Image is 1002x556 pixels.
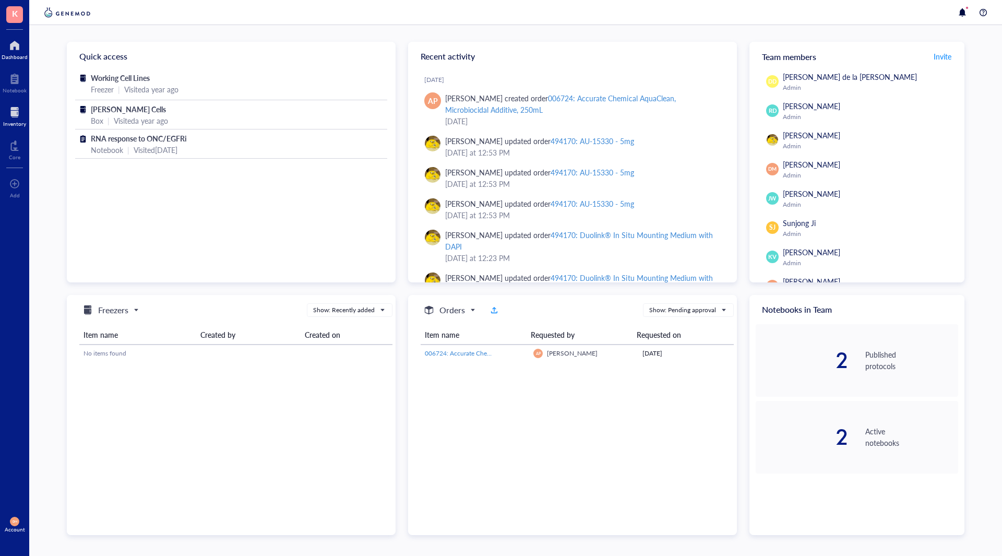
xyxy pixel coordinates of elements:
[2,54,28,60] div: Dashboard
[3,104,26,127] a: Inventory
[865,425,958,448] div: Active notebooks
[91,104,166,114] span: [PERSON_NAME] Cells
[445,167,635,178] div: [PERSON_NAME] updated order
[425,349,525,358] a: 006724: Accurate Chemical AquaClean, Microbiocidal Additive, 250mL
[425,230,440,245] img: da48f3c6-a43e-4a2d-aade-5eac0d93827f.jpeg
[445,93,676,115] div: 006724: Accurate Chemical AquaClean, Microbiocidal Additive, 250mL
[749,295,964,324] div: Notebooks in Team
[42,6,93,19] img: genemod-logo
[114,115,168,126] div: Visited a year ago
[416,225,729,268] a: [PERSON_NAME] updated order494170: Duolink® In Situ Mounting Medium with DAPI[DATE] at 12:23 PM
[408,42,737,71] div: Recent activity
[3,70,27,93] a: Notebook
[12,7,18,20] span: K
[642,349,730,358] div: [DATE]
[445,229,720,252] div: [PERSON_NAME] updated order
[12,519,17,523] span: DM
[783,84,954,92] div: Admin
[5,526,25,533] div: Account
[756,350,849,371] div: 2
[445,115,720,127] div: [DATE]
[445,92,720,115] div: [PERSON_NAME] created order
[783,188,840,199] span: [PERSON_NAME]
[9,137,20,160] a: Core
[783,171,954,180] div: Admin
[783,130,840,140] span: [PERSON_NAME]
[91,73,150,83] span: Working Cell Lines
[783,259,954,267] div: Admin
[313,305,375,315] div: Show: Recently added
[10,192,20,198] div: Add
[547,349,598,358] span: [PERSON_NAME]
[91,115,103,126] div: Box
[3,121,26,127] div: Inventory
[783,200,954,209] div: Admin
[445,135,635,147] div: [PERSON_NAME] updated order
[768,165,777,173] span: DM
[769,281,777,291] span: AP
[108,115,110,126] div: |
[783,101,840,111] span: [PERSON_NAME]
[768,194,777,203] span: JW
[649,305,716,315] div: Show: Pending approval
[416,194,729,225] a: [PERSON_NAME] updated order494170: AU-15330 - 5mg[DATE] at 12:53 PM
[67,42,396,71] div: Quick access
[527,325,633,345] th: Requested by
[783,159,840,170] span: [PERSON_NAME]
[535,351,541,356] span: AP
[783,276,840,287] span: [PERSON_NAME]
[756,427,849,447] div: 2
[118,84,120,95] div: |
[424,76,729,84] div: [DATE]
[416,131,729,162] a: [PERSON_NAME] updated order494170: AU-15330 - 5mg[DATE] at 12:53 PM
[428,95,438,107] span: AP
[551,136,634,146] div: 494170: AU-15330 - 5mg
[768,107,777,115] span: RD
[767,134,778,146] img: da48f3c6-a43e-4a2d-aade-5eac0d93827f.jpeg
[2,37,28,60] a: Dashboard
[783,72,917,82] span: [PERSON_NAME] de la [PERSON_NAME]
[134,144,177,156] div: Visited [DATE]
[421,325,527,345] th: Item name
[445,209,720,221] div: [DATE] at 12:53 PM
[301,325,392,345] th: Created on
[783,218,816,228] span: Sunjong Ji
[91,84,114,95] div: Freezer
[3,87,27,93] div: Notebook
[416,162,729,194] a: [PERSON_NAME] updated order494170: AU-15330 - 5mg[DATE] at 12:53 PM
[425,349,622,358] span: 006724: Accurate Chemical AquaClean, Microbiocidal Additive, 250mL
[98,304,128,316] h5: Freezers
[439,304,465,316] h5: Orders
[551,198,634,209] div: 494170: AU-15330 - 5mg
[768,253,776,262] span: KV
[124,84,178,95] div: Visited a year ago
[425,136,440,151] img: da48f3c6-a43e-4a2d-aade-5eac0d93827f.jpeg
[445,230,713,252] div: 494170: Duolink® In Situ Mounting Medium with DAPI
[83,349,388,358] div: No items found
[934,51,951,62] span: Invite
[416,88,729,131] a: AP[PERSON_NAME] created order006724: Accurate Chemical AquaClean, Microbiocidal Additive, 250mL[D...
[445,178,720,190] div: [DATE] at 12:53 PM
[445,198,635,209] div: [PERSON_NAME] updated order
[9,154,20,160] div: Core
[79,325,196,345] th: Item name
[91,133,187,144] span: RNA response to ONC/EGFRi
[749,42,964,71] div: Team members
[91,144,123,156] div: Notebook
[551,167,634,178] div: 494170: AU-15330 - 5mg
[783,247,840,257] span: [PERSON_NAME]
[127,144,129,156] div: |
[769,223,776,232] span: SJ
[196,325,301,345] th: Created by
[783,230,954,238] div: Admin
[783,113,954,121] div: Admin
[425,167,440,183] img: da48f3c6-a43e-4a2d-aade-5eac0d93827f.jpeg
[768,77,777,86] span: DD
[445,147,720,158] div: [DATE] at 12:53 PM
[425,198,440,214] img: da48f3c6-a43e-4a2d-aade-5eac0d93827f.jpeg
[445,252,720,264] div: [DATE] at 12:23 PM
[933,48,952,65] button: Invite
[783,142,954,150] div: Admin
[865,349,958,372] div: Published protocols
